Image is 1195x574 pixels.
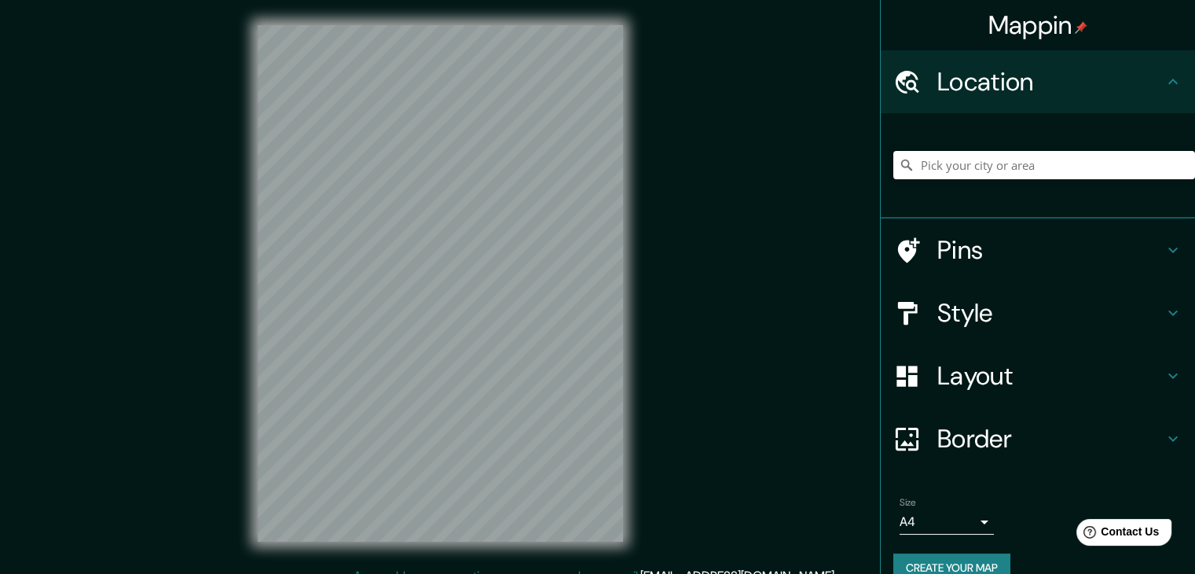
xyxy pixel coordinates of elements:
div: A4 [900,510,994,535]
div: Border [881,407,1195,470]
label: Size [900,496,916,510]
img: pin-icon.png [1075,21,1087,34]
h4: Mappin [988,9,1088,41]
iframe: Help widget launcher [1055,513,1178,557]
h4: Location [937,66,1164,98]
h4: Style [937,297,1164,329]
input: Pick your city or area [893,151,1195,179]
h4: Border [937,423,1164,454]
h4: Pins [937,234,1164,266]
div: Location [881,50,1195,113]
div: Style [881,281,1195,344]
canvas: Map [258,25,623,542]
h4: Layout [937,360,1164,392]
div: Layout [881,344,1195,407]
div: Pins [881,219,1195,281]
